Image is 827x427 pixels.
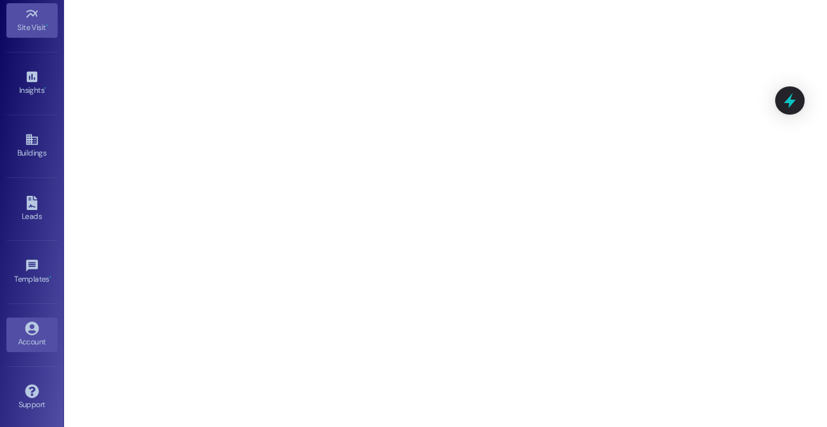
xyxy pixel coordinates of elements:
[6,380,58,415] a: Support
[6,129,58,163] a: Buildings
[49,273,51,282] span: •
[6,318,58,352] a: Account
[6,255,58,289] a: Templates •
[44,84,46,93] span: •
[46,21,48,30] span: •
[6,192,58,227] a: Leads
[6,3,58,38] a: Site Visit •
[6,66,58,101] a: Insights •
